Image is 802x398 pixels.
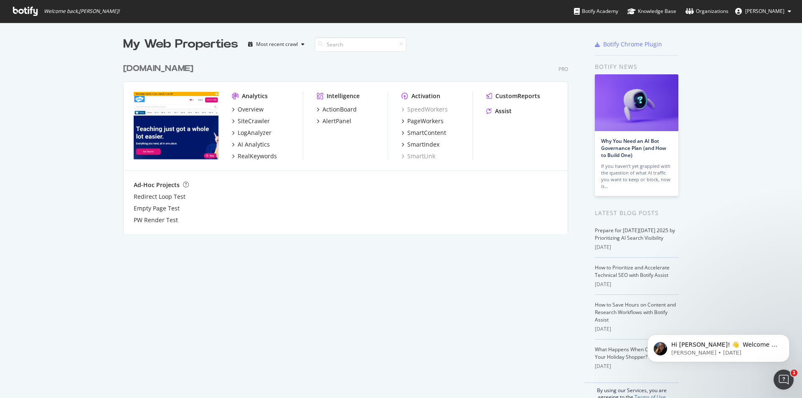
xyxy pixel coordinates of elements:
[327,92,360,100] div: Intelligence
[595,264,670,279] a: How to Prioritize and Accelerate Technical SEO with Botify Assist
[238,117,270,125] div: SiteCrawler
[123,63,197,75] a: [DOMAIN_NAME]
[774,370,794,390] iframe: Intercom live chat
[745,8,784,15] span: Holly Anderson
[134,216,178,224] a: PW Render Test
[232,129,272,137] a: LogAnalyzer
[601,163,672,190] div: If you haven’t yet grappled with the question of what AI traffic you want to keep or block, now is…
[232,140,270,149] a: AI Analytics
[595,325,679,333] div: [DATE]
[495,107,512,115] div: Assist
[595,363,679,370] div: [DATE]
[595,227,675,241] a: Prepare for [DATE][DATE] 2025 by Prioritizing AI Search Visibility
[601,137,666,159] a: Why You Need an AI Bot Governance Plan (and How to Build One)
[595,301,676,323] a: How to Save Hours on Content and Research Workflows with Botify Assist
[317,105,357,114] a: ActionBoard
[401,140,439,149] a: SmartIndex
[242,92,268,100] div: Analytics
[44,8,119,15] span: Welcome back, [PERSON_NAME] !
[134,181,180,189] div: Ad-Hoc Projects
[322,117,351,125] div: AlertPanel
[685,7,728,15] div: Organizations
[495,92,540,100] div: CustomReports
[232,105,264,114] a: Overview
[232,117,270,125] a: SiteCrawler
[558,66,568,73] div: Pro
[407,140,439,149] div: SmartIndex
[315,37,406,52] input: Search
[123,36,238,53] div: My Web Properties
[401,105,448,114] a: SpeedWorkers
[407,129,446,137] div: SmartContent
[123,53,575,234] div: grid
[486,107,512,115] a: Assist
[134,204,180,213] a: Empty Page Test
[574,7,618,15] div: Botify Academy
[36,24,144,72] span: Hi [PERSON_NAME]! 👋 Welcome to Botify chat support! Have a question? Reply to this message and ou...
[486,92,540,100] a: CustomReports
[134,92,218,160] img: twinkl.com
[401,129,446,137] a: SmartContent
[232,152,277,160] a: RealKeywords
[245,38,308,51] button: Most recent crawl
[256,42,298,47] div: Most recent crawl
[238,105,264,114] div: Overview
[238,152,277,160] div: RealKeywords
[238,129,272,137] div: LogAnalyzer
[401,152,435,160] a: SmartLink
[595,40,662,48] a: Botify Chrome Plugin
[595,243,679,251] div: [DATE]
[791,370,797,376] span: 1
[238,140,270,149] div: AI Analytics
[595,74,678,131] img: Why You Need an AI Bot Governance Plan (and How to Build One)
[635,317,802,375] iframe: Intercom notifications message
[627,7,676,15] div: Knowledge Base
[407,117,444,125] div: PageWorkers
[411,92,440,100] div: Activation
[322,105,357,114] div: ActionBoard
[595,346,670,360] a: What Happens When ChatGPT Is Your Holiday Shopper?
[595,208,679,218] div: Latest Blog Posts
[595,281,679,288] div: [DATE]
[603,40,662,48] div: Botify Chrome Plugin
[728,5,798,18] button: [PERSON_NAME]
[134,193,185,201] a: Redirect Loop Test
[123,63,193,75] div: [DOMAIN_NAME]
[317,117,351,125] a: AlertPanel
[401,117,444,125] a: PageWorkers
[36,32,144,40] p: Message from Laura, sent 56w ago
[595,62,679,71] div: Botify news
